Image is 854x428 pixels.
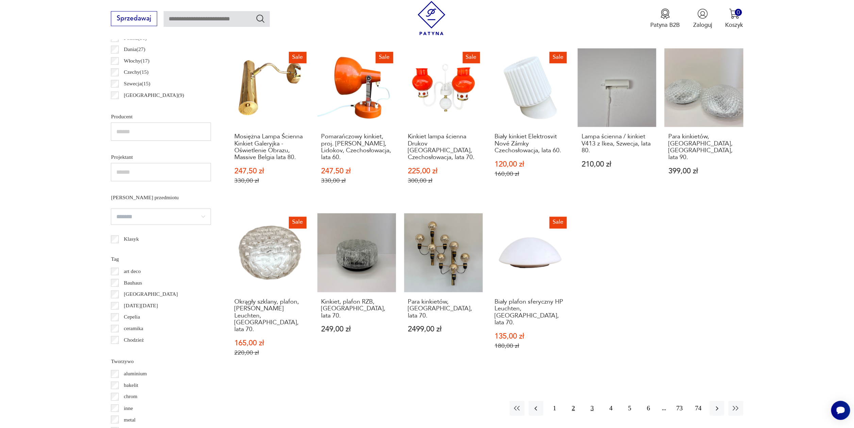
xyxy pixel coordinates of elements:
img: Ikona koszyka [729,8,739,19]
h3: Para kinkietów, [GEOGRAPHIC_DATA], lata 70. [408,298,479,319]
button: 6 [641,401,656,415]
p: 247,50 zł [234,168,306,175]
a: SaleBiały plafon sferyczny HP Leuchten, Niemcy, lata 70.Biały plafon sferyczny HP Leuchten, [GEOG... [491,213,569,372]
p: inne [124,404,133,412]
p: metal [124,415,136,424]
a: Para kinkietów, Niemcy, lata 70.Para kinkietów, [GEOGRAPHIC_DATA], lata 70.2499,00 zł [404,213,483,372]
p: 2499,00 zł [408,326,479,333]
p: 247,50 zł [321,168,392,175]
img: Ikona medalu [660,8,670,19]
h3: Pomarańczowy kinkiet, proj. [PERSON_NAME], Lidokov, Czechosłowacja, lata 60. [321,133,392,161]
p: Bauhaus [124,278,142,287]
p: 330,00 zł [321,177,392,184]
iframe: Smartsupp widget button [831,401,850,420]
a: Para kinkietów, Massive, Belgia, lata 90.Para kinkietów, [GEOGRAPHIC_DATA], [GEOGRAPHIC_DATA], la... [664,48,743,200]
button: 0Koszyk [725,8,743,29]
div: 0 [735,9,742,16]
button: 1 [547,401,562,415]
h3: Lampa ścienna / kinkiet V413 z Ikea, Szwecja, lata 80. [581,133,653,154]
p: 120,00 zł [495,161,566,168]
p: 330,00 zł [234,177,306,184]
p: Szwecja ( 15 ) [124,79,150,88]
p: bakelit [124,381,138,390]
button: 74 [691,401,705,415]
p: 220,00 zł [234,349,306,356]
p: Czechy ( 15 ) [124,68,149,76]
a: Kinkiet, plafon RZB, Niemcy, lata 70.Kinkiet, plafon RZB, [GEOGRAPHIC_DATA], lata 70.249,00 zł [317,213,396,372]
p: [DATE][DATE] [124,301,158,310]
button: 73 [672,401,687,415]
p: 165,00 zł [234,340,306,347]
img: Patyna - sklep z meblami i dekoracjami vintage [414,1,449,35]
p: [GEOGRAPHIC_DATA] ( 6 ) [124,102,184,111]
h3: Para kinkietów, [GEOGRAPHIC_DATA], [GEOGRAPHIC_DATA], lata 90. [668,133,739,161]
button: Zaloguj [693,8,712,29]
p: Ćmielów [124,347,143,356]
p: Cepelia [124,312,140,321]
p: Dania ( 27 ) [124,45,145,54]
p: Włochy ( 17 ) [124,56,149,65]
p: 225,00 zł [408,168,479,175]
a: SalePomarańczowy kinkiet, proj. J. Hurka, Lidokov, Czechosłowacja, lata 60.Pomarańczowy kinkiet, ... [317,48,396,200]
p: Koszyk [725,21,743,29]
a: Sprzedawaj [111,16,157,22]
p: Patyna B2B [650,21,680,29]
h3: Biały plafon sferyczny HP Leuchten, [GEOGRAPHIC_DATA], lata 70. [495,298,566,326]
h3: Kinkiet lampa ścienna Drukov [GEOGRAPHIC_DATA], Czechosłowacja, lata 70. [408,133,479,161]
p: 210,00 zł [581,161,653,168]
p: 399,00 zł [668,168,739,175]
p: 249,00 zł [321,326,392,333]
a: SaleKinkiet lampa ścienna Drukov Brno, Czechosłowacja, lata 70.Kinkiet lampa ścienna Drukov [GEOG... [404,48,483,200]
p: Chodzież [124,336,144,344]
a: SaleBiały kinkiet Elektrosvit Nové Zámky Czechosłowacja, lata 60.Biały kinkiet Elektrosvit Nové Z... [491,48,569,200]
p: Zaloguj [693,21,712,29]
a: Lampa ścienna / kinkiet V413 z Ikea, Szwecja, lata 80.Lampa ścienna / kinkiet V413 z Ikea, Szwecj... [577,48,656,200]
button: Sprzedawaj [111,11,157,26]
h3: Okrągły szklany, plafon, [PERSON_NAME] Leuchten, [GEOGRAPHIC_DATA], lata 70. [234,298,306,333]
p: ceramika [124,324,143,333]
h3: Biały kinkiet Elektrosvit Nové Zámky Czechosłowacja, lata 60. [495,133,566,154]
button: 2 [566,401,581,415]
p: Projektant [111,153,211,161]
button: 4 [603,401,618,415]
h3: Kinkiet, plafon RZB, [GEOGRAPHIC_DATA], lata 70. [321,298,392,319]
button: Szukaj [255,14,265,23]
p: art deco [124,267,141,276]
a: SaleMosiężna Lampa Ścienna Kinkiet Galeryjka - Oświetlenie Obrazu, Massive Belgia lata 80.Mosiężn... [231,48,309,200]
a: SaleOkrągły szklany, plafon, Eickmeier Leuchten, Niemcy, lata 70.Okrągły szklany, plafon, [PERSON... [231,213,309,372]
p: aluminium [124,369,147,378]
p: Tag [111,255,211,263]
p: 180,00 zł [495,342,566,349]
a: Ikona medaluPatyna B2B [650,8,680,29]
button: Patyna B2B [650,8,680,29]
p: Klasyk [124,235,139,243]
img: Ikonka użytkownika [697,8,708,19]
p: [PERSON_NAME] przedmiotu [111,193,211,202]
p: [GEOGRAPHIC_DATA] [124,290,178,298]
button: 3 [585,401,599,415]
h3: Mosiężna Lampa Ścienna Kinkiet Galeryjka - Oświetlenie Obrazu, Massive Belgia lata 80. [234,133,306,161]
p: Tworzywo [111,357,211,366]
p: 300,00 zł [408,177,479,184]
p: Producent [111,112,211,121]
p: chrom [124,392,137,401]
p: 135,00 zł [495,333,566,340]
button: 5 [622,401,637,415]
p: 160,00 zł [495,170,566,177]
p: [GEOGRAPHIC_DATA] ( 9 ) [124,91,184,100]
